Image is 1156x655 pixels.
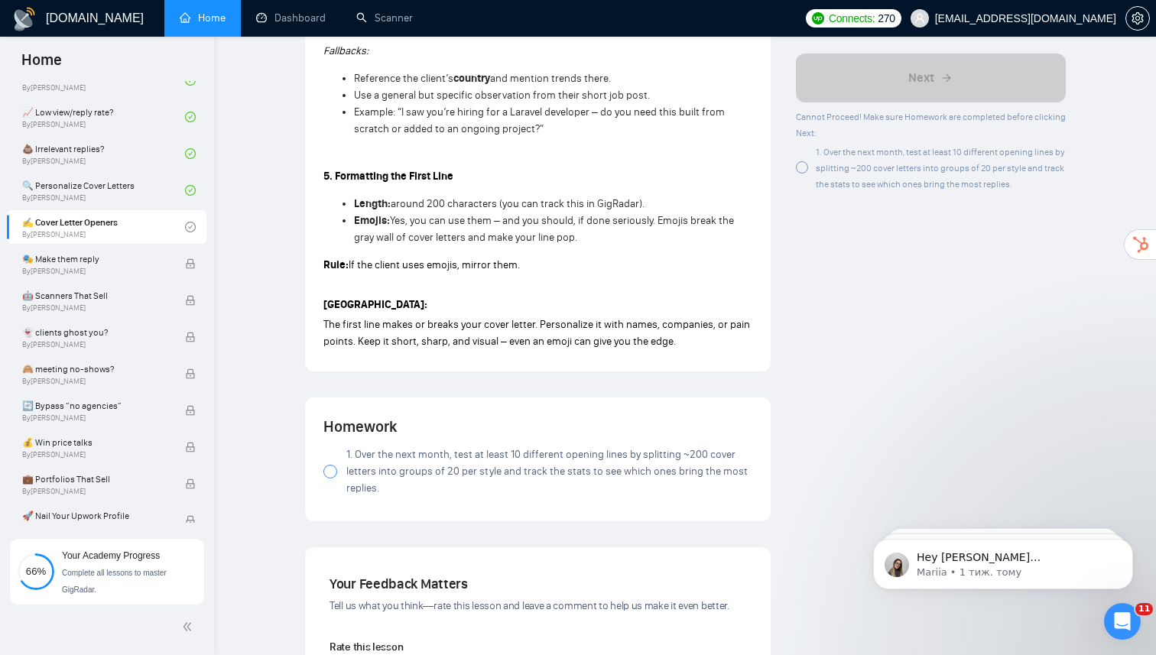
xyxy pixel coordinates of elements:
[453,72,490,85] strong: country
[182,619,197,634] span: double-left
[22,450,169,459] span: By [PERSON_NAME]
[22,435,169,450] span: 💰 Win price talks
[185,405,196,416] span: lock
[22,173,185,207] a: 🔍 Personalize Cover LettersBy[PERSON_NAME]
[330,599,729,612] span: Tell us what you think—rate this lesson and leave a comment to help us make it even better.
[356,11,413,24] a: searchScanner
[185,258,196,269] span: lock
[816,147,1065,190] span: 1. Over the next month, test at least 10 different opening lines by splitting ~200 cover letters ...
[1125,6,1150,31] button: setting
[22,508,169,524] span: 🚀 Nail Your Upwork Profile
[354,214,734,244] span: Yes, you can use them – and you should, if done seriously. Emojis break the gray wall of cover le...
[185,295,196,306] span: lock
[354,214,390,227] strong: Emojis:
[22,413,169,423] span: By [PERSON_NAME]
[256,11,326,24] a: dashboardDashboard
[12,7,37,31] img: logo
[62,569,167,594] span: Complete all lessons to master GigRadar.
[490,72,611,85] span: and mention trends there.
[22,210,185,244] a: ✍️ Cover Letter OpenersBy[PERSON_NAME]
[1125,12,1150,24] a: setting
[850,507,1156,614] iframe: Intercom notifications повідомлення
[330,576,468,592] span: Your Feedback Matters
[354,89,650,102] span: Use a general but specific observation from their short job post.
[878,10,895,27] span: 270
[185,148,196,159] span: check-circle
[812,12,824,24] img: upwork-logo.png
[346,446,752,497] span: 1. Over the next month, test at least 10 different opening lines by splitting ~200 cover letters ...
[1135,603,1153,615] span: 11
[354,72,453,85] span: Reference the client’s
[914,13,925,24] span: user
[185,222,196,232] span: check-circle
[22,288,169,303] span: 🤖 Scanners That Sell
[391,197,645,210] span: around 200 characters (you can track this in GigRadar).
[354,197,391,210] strong: Length:
[22,340,169,349] span: By [PERSON_NAME]
[185,515,196,526] span: lock
[185,368,196,379] span: lock
[22,377,169,386] span: By [PERSON_NAME]
[62,550,160,561] span: Your Academy Progress
[22,325,169,340] span: 👻 clients ghost you?
[323,44,369,57] em: Fallbacks:
[349,258,520,271] span: If the client uses emojis, mirror them.
[908,69,934,87] span: Next
[354,105,725,135] span: Example: “I saw you’re hiring for a Laravel developer – do you need this built from scratch or ad...
[9,49,74,81] span: Home
[323,298,427,311] strong: [GEOGRAPHIC_DATA]:
[1104,603,1141,640] iframe: Intercom live chat
[185,442,196,452] span: lock
[829,10,875,27] span: Connects:
[67,44,264,269] span: Hey [PERSON_NAME][EMAIL_ADDRESS][DOMAIN_NAME], Looks like your Upwork agency Akveo - Here to buil...
[1126,12,1149,24] span: setting
[796,112,1066,138] span: Cannot Proceed! Make sure Homework are completed before clicking Next:
[22,100,185,134] a: 📈 Low view/reply rate?By[PERSON_NAME]
[22,398,169,413] span: 🔄 Bypass “no agencies”
[185,332,196,342] span: lock
[22,362,169,377] span: 🙈 meeting no-shows?
[22,472,169,487] span: 💼 Portfolios That Sell
[323,416,752,437] h4: Homework
[67,59,264,73] p: Message from Mariia, sent 1 тиж. тому
[18,566,54,576] span: 66%
[22,251,169,267] span: 🎭 Make them reply
[22,267,169,276] span: By [PERSON_NAME]
[796,54,1067,102] button: Next
[22,137,185,170] a: 💩 Irrelevant replies?By[PERSON_NAME]
[323,170,453,183] strong: 5. Formatting the First Line
[330,640,403,653] span: Rate this lesson
[185,478,196,489] span: lock
[323,318,750,348] span: The first line makes or breaks your cover letter. Personalize it with names, companies, or pain p...
[22,487,169,496] span: By [PERSON_NAME]
[22,303,169,313] span: By [PERSON_NAME]
[185,112,196,122] span: check-circle
[180,11,226,24] a: homeHome
[323,258,349,271] strong: Rule:
[185,185,196,196] span: check-circle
